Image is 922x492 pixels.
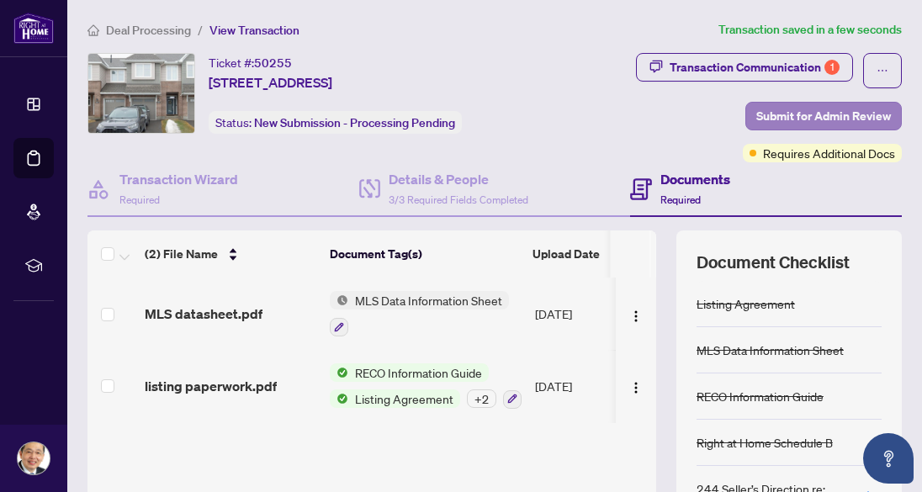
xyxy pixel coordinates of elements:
[697,294,795,313] div: Listing Agreement
[348,389,460,408] span: Listing Agreement
[145,376,277,396] span: listing paperwork.pdf
[18,442,50,474] img: Profile Icon
[119,169,238,189] h4: Transaction Wizard
[330,291,348,309] img: Status Icon
[697,433,833,452] div: Right at Home Schedule B
[660,169,730,189] h4: Documents
[330,363,348,382] img: Status Icon
[389,169,528,189] h4: Details & People
[348,363,489,382] span: RECO Information Guide
[13,13,54,44] img: logo
[718,20,902,40] article: Transaction saved in a few seconds
[467,389,496,408] div: + 2
[330,363,522,409] button: Status IconRECO Information GuideStatus IconListing Agreement+2
[623,300,649,327] button: Logo
[138,230,323,278] th: (2) File Name
[323,230,526,278] th: Document Tag(s)
[198,20,203,40] li: /
[209,111,462,134] div: Status:
[877,65,888,77] span: ellipsis
[763,144,895,162] span: Requires Additional Docs
[209,23,299,38] span: View Transaction
[697,341,844,359] div: MLS Data Information Sheet
[330,291,509,336] button: Status IconMLS Data Information Sheet
[209,72,332,93] span: [STREET_ADDRESS]
[670,54,840,81] div: Transaction Communication
[330,389,348,408] img: Status Icon
[697,251,850,274] span: Document Checklist
[88,54,194,133] img: IMG-X12363932_1.jpg
[636,53,853,82] button: Transaction Communication1
[660,193,701,206] span: Required
[119,193,160,206] span: Required
[528,350,643,422] td: [DATE]
[145,304,262,324] span: MLS datasheet.pdf
[87,24,99,36] span: home
[824,60,840,75] div: 1
[623,373,649,399] button: Logo
[756,103,891,130] span: Submit for Admin Review
[254,115,455,130] span: New Submission - Processing Pending
[629,381,643,394] img: Logo
[533,245,600,263] span: Upload Date
[145,245,218,263] span: (2) File Name
[348,291,509,309] span: MLS Data Information Sheet
[863,433,914,484] button: Open asap
[697,387,824,405] div: RECO Information Guide
[745,102,902,130] button: Submit for Admin Review
[629,309,643,323] img: Logo
[106,23,191,38] span: Deal Processing
[526,230,640,278] th: Upload Date
[254,56,292,71] span: 50255
[209,53,292,72] div: Ticket #:
[528,278,643,350] td: [DATE]
[389,193,528,206] span: 3/3 Required Fields Completed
